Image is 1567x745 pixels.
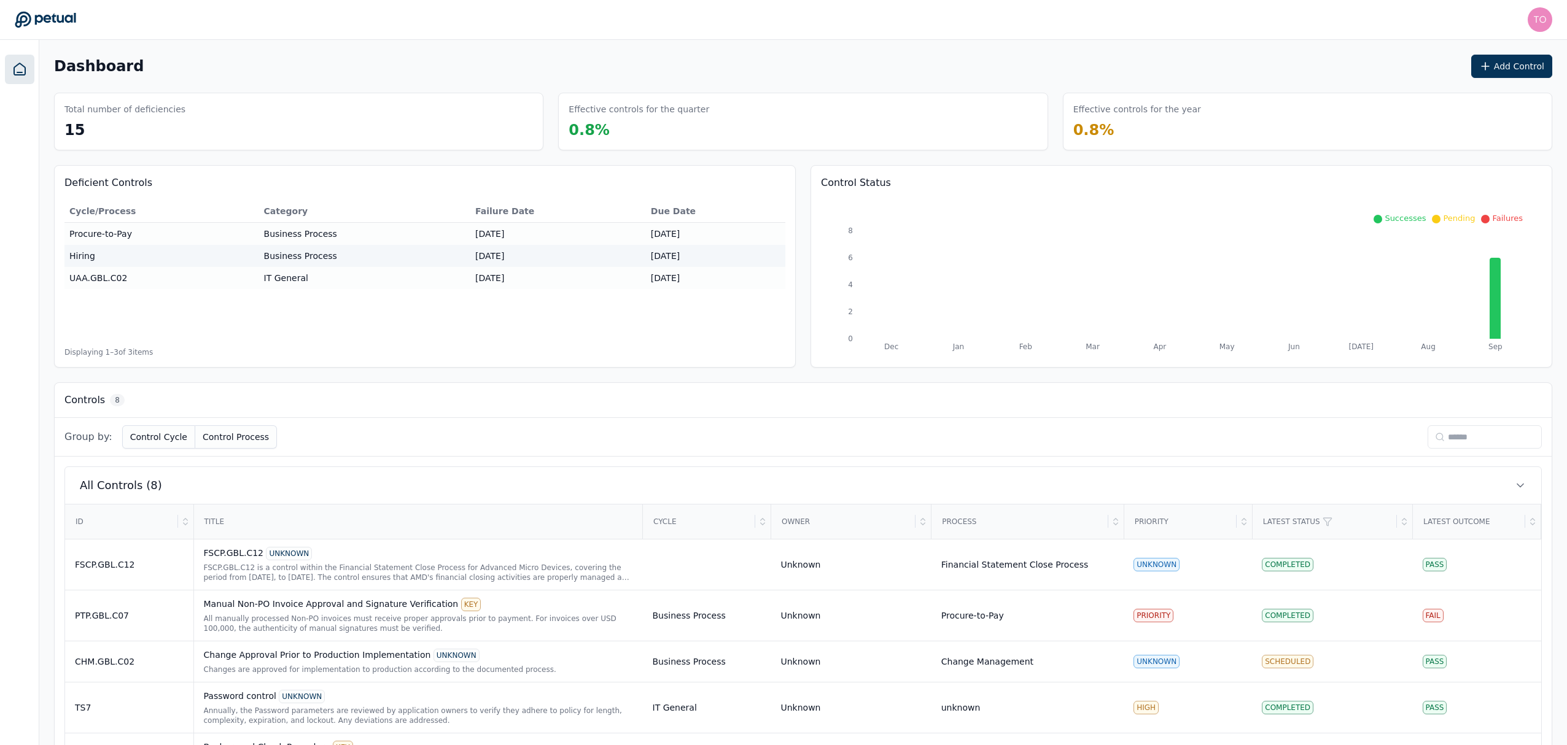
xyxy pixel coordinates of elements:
[259,245,470,267] td: Business Process
[821,176,1542,190] h3: Control Status
[646,200,785,223] th: Due Date
[1423,701,1447,714] div: Pass
[470,267,646,289] td: [DATE]
[941,655,1033,668] div: Change Management
[1262,609,1313,622] div: Completed
[470,200,646,223] th: Failure Date
[1219,342,1235,351] tspan: May
[204,649,633,662] div: Change Approval Prior to Production Implementation
[1423,655,1447,668] div: Pass
[1262,655,1313,668] div: Scheduled
[259,223,470,245] td: Business Process
[1413,505,1525,538] div: Latest Outcome
[1262,701,1313,714] div: Completed
[781,558,821,571] div: Unknown
[204,547,633,560] div: FSCP.GBL.C12
[122,425,195,449] button: Control Cycle
[470,223,646,245] td: [DATE]
[195,505,642,538] div: Title
[1421,342,1435,351] tspan: Aug
[646,267,785,289] td: [DATE]
[1443,214,1475,223] span: Pending
[434,649,480,662] div: UNKNOWN
[5,55,34,84] a: Dashboard
[64,122,85,139] span: 15
[1528,7,1552,32] img: tony.bolasna@amd.com
[884,342,898,351] tspan: Dec
[1073,122,1114,139] span: 0.8 %
[75,609,184,622] div: PTP.GBL.C07
[1262,558,1313,571] div: Completed
[643,641,771,682] td: Business Process
[75,655,184,668] div: CHM.GBL.C02
[64,103,185,115] h3: Total number of deficiencies
[781,655,821,668] div: Unknown
[772,505,916,538] div: Owner
[1488,342,1503,351] tspan: Sep
[259,267,470,289] td: IT General
[64,245,259,267] td: Hiring
[204,690,633,703] div: Password control
[781,701,821,714] div: Unknown
[781,609,821,622] div: Unknown
[848,226,853,235] tspan: 8
[952,342,965,351] tspan: Jan
[204,598,633,611] div: Manual Non-PO Invoice Approval and Signature Verification
[110,394,125,406] span: 8
[470,245,646,267] td: [DATE]
[64,200,259,223] th: Cycle/Process
[64,347,153,357] span: Displaying 1– 3 of 3 items
[204,563,633,582] div: FSCP.GBL.C12 is a control within the Financial Statement Close Process for Advanced Micro Devices...
[1153,342,1166,351] tspan: Apr
[54,56,144,76] h1: Dashboard
[204,665,633,674] div: Changes are approved for implementation to production according to the documented process.
[848,280,853,289] tspan: 4
[1492,214,1523,223] span: Failures
[1423,558,1447,571] div: Pass
[64,430,112,444] span: Group by:
[80,477,162,494] span: All Controls (8)
[1073,103,1201,115] h3: Effective controls for the year
[64,267,259,289] td: UAA.GBL.C02
[941,609,1004,622] div: Procure-to-Pay
[279,690,325,703] div: UNKNOWN
[932,505,1108,538] div: Process
[15,11,76,28] a: Go to Dashboard
[848,253,853,262] tspan: 6
[1423,609,1444,622] div: Fail
[1133,558,1180,571] div: UNKNOWN
[75,558,184,571] div: FSCP.GBL.C12
[1125,505,1237,538] div: Priority
[266,547,312,560] div: UNKNOWN
[1288,342,1300,351] tspan: Jun
[1133,609,1173,622] div: PRIORITY
[65,467,1541,504] button: All Controls (8)
[1471,55,1552,78] button: Add Control
[195,425,277,449] button: Control Process
[941,558,1089,571] div: Financial Statement Close Process
[1086,342,1100,351] tspan: Mar
[204,706,633,725] div: Annually, the Password parameters are reviewed by application owners to verify they adhere to pol...
[64,393,105,407] h3: Controls
[643,682,771,733] td: IT General
[259,200,470,223] th: Category
[1133,701,1159,714] div: HIGH
[941,701,981,714] div: unknown
[204,614,633,633] div: All manually processed Non-PO invoices must receive proper approvals prior to payment. For invoic...
[569,103,709,115] h3: Effective controls for the quarter
[64,223,259,245] td: Procure-to-Pay
[643,590,771,641] td: Business Process
[1348,342,1374,351] tspan: [DATE]
[1385,214,1426,223] span: Successes
[1253,505,1397,538] div: Latest Status
[75,701,184,714] div: TS7
[646,223,785,245] td: [DATE]
[1019,342,1032,351] tspan: Feb
[66,505,178,538] div: ID
[461,598,481,611] div: KEY
[848,334,853,343] tspan: 0
[848,307,853,316] tspan: 2
[644,505,755,538] div: Cycle
[64,176,785,190] h3: Deficient Controls
[569,122,610,139] span: 0.8 %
